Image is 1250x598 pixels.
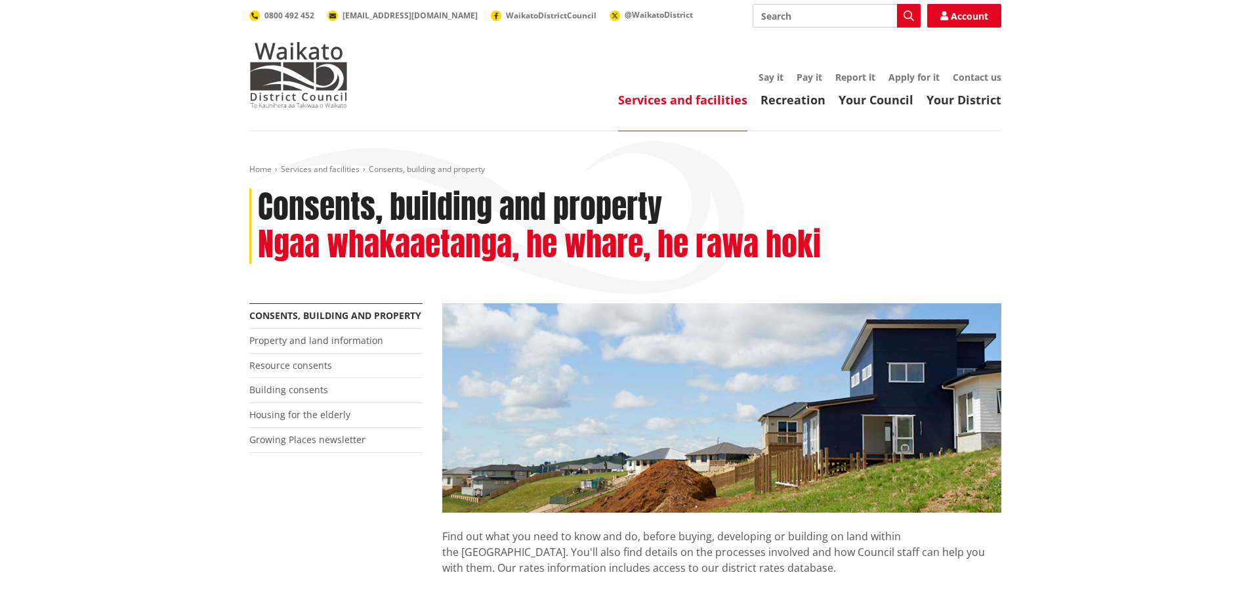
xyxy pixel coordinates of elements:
[760,92,825,108] a: Recreation
[264,10,314,21] span: 0800 492 452
[506,10,596,21] span: WaikatoDistrictCouncil
[953,71,1001,83] a: Contact us
[249,164,1001,175] nav: breadcrumb
[839,92,913,108] a: Your Council
[249,334,383,347] a: Property and land information
[927,4,1001,28] a: Account
[249,383,328,396] a: Building consents
[797,71,822,83] a: Pay it
[249,359,332,372] a: Resource consents
[258,226,821,264] h2: Ngaa whakaaetanga, he whare, he rawa hoki
[249,408,350,421] a: Housing for the elderly
[249,163,272,175] a: Home
[927,92,1001,108] a: Your District
[281,163,360,175] a: Services and facilities
[618,92,747,108] a: Services and facilities
[249,309,421,322] a: Consents, building and property
[249,10,314,21] a: 0800 492 452
[249,42,348,108] img: Waikato District Council - Te Kaunihera aa Takiwaa o Waikato
[753,4,921,28] input: Search input
[343,10,478,21] span: [EMAIL_ADDRESS][DOMAIN_NAME]
[610,9,693,20] a: @WaikatoDistrict
[327,10,478,21] a: [EMAIL_ADDRESS][DOMAIN_NAME]
[249,433,365,446] a: Growing Places newsletter
[625,9,693,20] span: @WaikatoDistrict
[491,10,596,21] a: WaikatoDistrictCouncil
[369,163,485,175] span: Consents, building and property
[258,188,662,226] h1: Consents, building and property
[888,71,940,83] a: Apply for it
[442,513,1001,591] p: Find out what you need to know and do, before buying, developing or building on land within the [...
[835,71,875,83] a: Report it
[442,303,1001,513] img: Land-and-property-landscape
[759,71,783,83] a: Say it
